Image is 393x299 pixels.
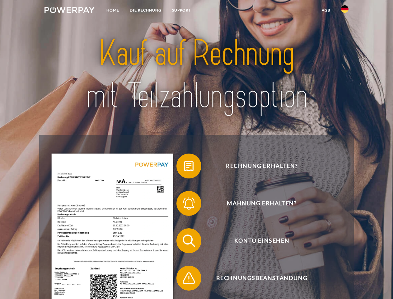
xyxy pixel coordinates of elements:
img: qb_search.svg [181,233,197,249]
button: Rechnung erhalten? [176,154,338,178]
button: Rechnungsbeanstandung [176,266,338,291]
a: SUPPORT [167,5,196,16]
span: Rechnung erhalten? [185,154,338,178]
a: DIE RECHNUNG [124,5,167,16]
img: qb_warning.svg [181,270,197,286]
img: qb_bill.svg [181,158,197,174]
img: logo-powerpay-white.svg [44,7,95,13]
iframe: Button to launch messaging window [368,274,388,294]
a: Home [101,5,124,16]
img: qb_bell.svg [181,196,197,211]
span: Mahnung erhalten? [185,191,338,216]
img: de [341,5,349,13]
button: Mahnung erhalten? [176,191,338,216]
span: Konto einsehen [185,228,338,253]
span: Rechnungsbeanstandung [185,266,338,291]
button: Konto einsehen [176,228,338,253]
img: title-powerpay_de.svg [59,30,334,119]
a: agb [316,5,336,16]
